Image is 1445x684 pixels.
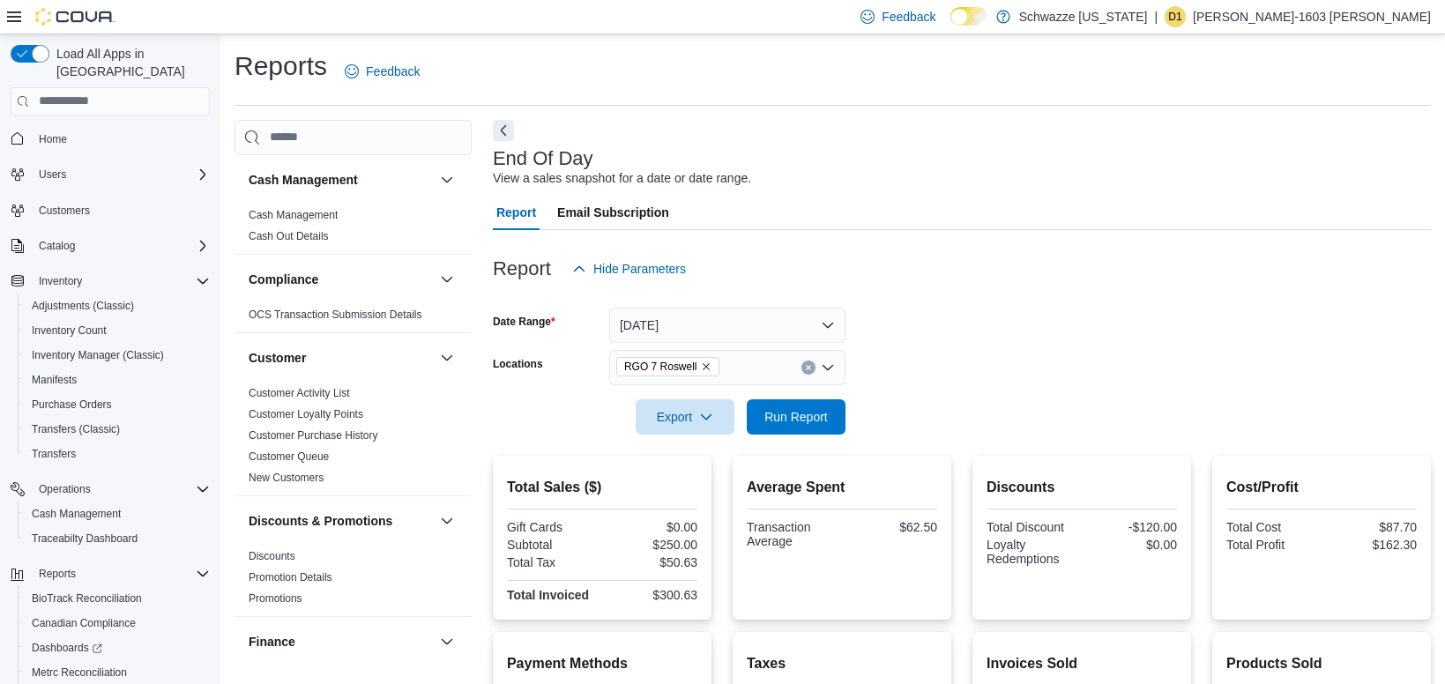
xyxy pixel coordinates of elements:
span: Users [39,167,66,182]
span: Canadian Compliance [32,616,136,630]
button: Inventory [32,271,89,292]
button: Cash Management [249,171,433,189]
a: Cash Management [25,503,128,524]
span: Customers [32,199,210,221]
div: Transaction Average [747,520,838,548]
a: Inventory Count [25,320,114,341]
h2: Total Sales ($) [507,477,697,498]
h1: Reports [235,48,327,84]
span: Transfers (Classic) [25,419,210,440]
h3: Customer [249,349,306,367]
span: Promotion Details [249,570,332,584]
a: Discounts [249,550,295,562]
button: Manifests [18,368,217,392]
span: Traceabilty Dashboard [25,528,210,549]
span: RGO 7 Roswell [624,358,697,375]
a: Dashboards [25,637,109,658]
button: Adjustments (Classic) [18,294,217,318]
h2: Average Spent [747,477,937,498]
button: Remove RGO 7 Roswell from selection in this group [701,361,711,372]
img: Cova [35,8,115,26]
span: Purchase Orders [25,394,210,415]
a: Home [32,129,74,150]
div: Customer [235,383,472,495]
span: Cash Out Details [249,229,329,243]
h2: Products Sold [1226,653,1417,674]
h3: Report [493,258,551,279]
button: Operations [4,477,217,502]
a: Customer Loyalty Points [249,408,363,420]
span: Transfers (Classic) [32,422,120,436]
input: Dark Mode [950,7,987,26]
span: Operations [32,479,210,500]
button: Compliance [436,269,458,290]
span: Traceabilty Dashboard [32,532,138,546]
span: Customers [39,204,90,218]
div: David-1603 Rice [1165,6,1186,27]
button: Inventory Count [18,318,217,343]
p: Schwazze [US_STATE] [1019,6,1148,27]
span: Email Subscription [557,195,669,230]
h2: Taxes [747,653,937,674]
button: Finance [249,633,433,651]
button: Inventory [4,269,217,294]
div: View a sales snapshot for a date or date range. [493,169,751,188]
div: Total Cost [1226,520,1318,534]
label: Locations [493,357,543,371]
a: Transfers (Classic) [25,419,127,440]
span: Reports [39,567,76,581]
button: Export [636,399,734,435]
div: Discounts & Promotions [235,546,472,616]
a: Promotions [249,592,302,605]
button: Cash Management [18,502,217,526]
span: Purchase Orders [32,398,112,412]
div: $0.00 [606,520,697,534]
span: BioTrack Reconciliation [32,591,142,606]
span: Customer Queue [249,450,329,464]
p: [PERSON_NAME]-1603 [PERSON_NAME] [1193,6,1431,27]
span: Load All Apps in [GEOGRAPHIC_DATA] [49,45,210,80]
span: Manifests [25,369,210,390]
span: Manifests [32,373,77,387]
span: Dashboards [32,641,102,655]
a: Metrc Reconciliation [25,662,134,683]
div: Compliance [235,304,472,332]
button: Clear input [801,361,816,375]
h3: Cash Management [249,171,358,189]
span: Feedback [366,63,420,80]
a: OCS Transaction Submission Details [249,309,422,321]
button: Catalog [32,235,82,256]
span: Inventory Manager (Classic) [25,345,210,366]
h2: Discounts [987,477,1177,498]
button: Customer [249,349,433,367]
span: Customer Purchase History [249,428,378,442]
div: Subtotal [507,538,599,552]
span: Customer Activity List [249,386,350,400]
a: Customers [32,200,97,221]
a: Adjustments (Classic) [25,295,141,316]
button: Discounts & Promotions [249,512,433,530]
a: BioTrack Reconciliation [25,588,149,609]
span: Promotions [249,591,302,606]
h2: Invoices Sold [987,653,1177,674]
h3: Compliance [249,271,318,288]
button: Open list of options [821,361,835,375]
span: Report [496,195,536,230]
span: Home [32,128,210,150]
span: Inventory Manager (Classic) [32,348,164,362]
div: $250.00 [606,538,697,552]
button: Cash Management [436,169,458,190]
a: Customer Activity List [249,387,350,399]
button: Home [4,126,217,152]
span: Dashboards [25,637,210,658]
span: BioTrack Reconciliation [25,588,210,609]
button: Run Report [747,399,845,435]
button: Users [4,162,217,187]
button: Users [32,164,73,185]
span: Home [39,132,67,146]
button: Reports [32,563,83,584]
button: Traceabilty Dashboard [18,526,217,551]
a: Customer Purchase History [249,429,378,442]
div: Cash Management [235,204,472,254]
